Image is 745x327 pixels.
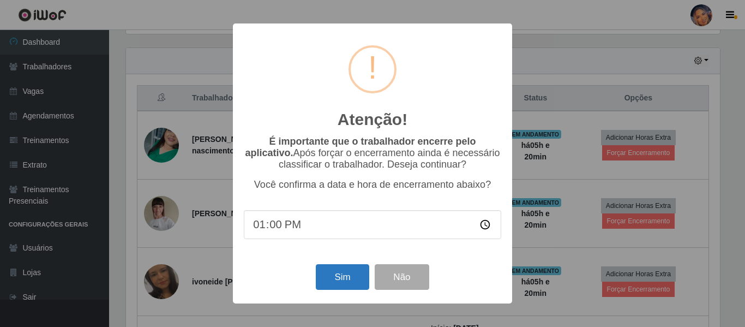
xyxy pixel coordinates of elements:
button: Não [375,264,429,290]
h2: Atenção! [338,110,407,129]
p: Após forçar o encerramento ainda é necessário classificar o trabalhador. Deseja continuar? [244,136,501,170]
button: Sim [316,264,369,290]
b: É importante que o trabalhador encerre pelo aplicativo. [245,136,476,158]
p: Você confirma a data e hora de encerramento abaixo? [244,179,501,191]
